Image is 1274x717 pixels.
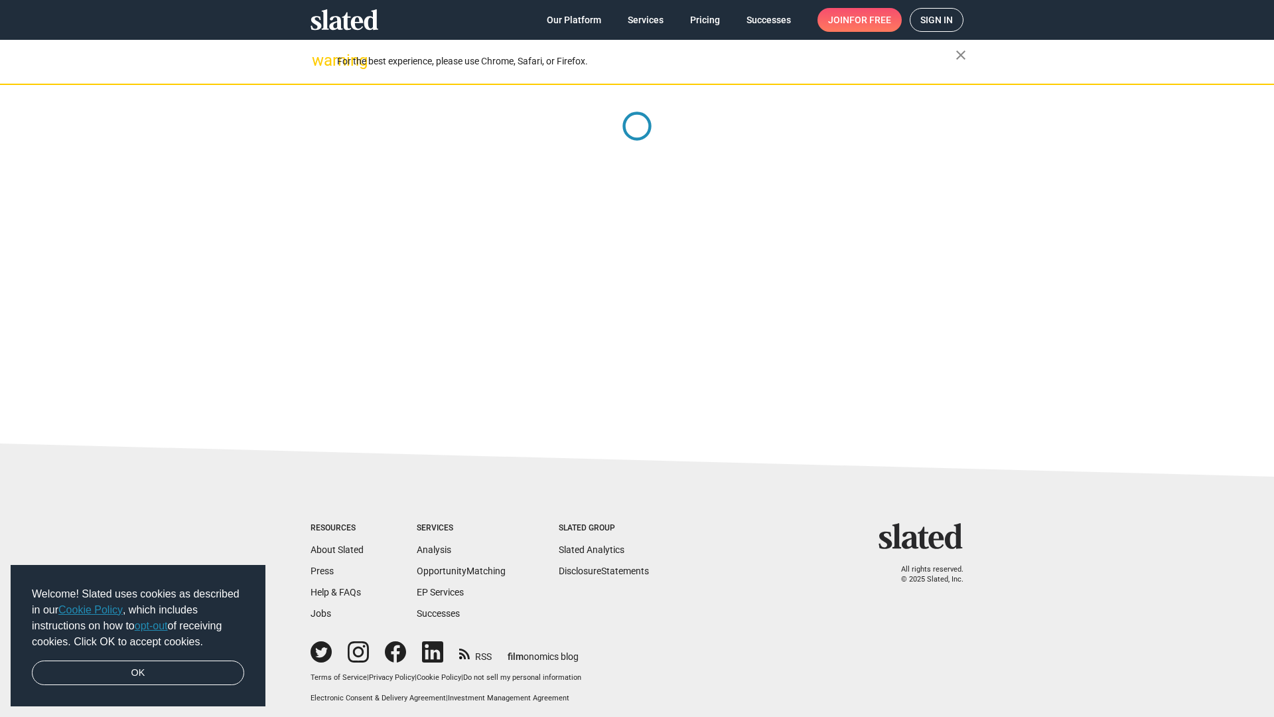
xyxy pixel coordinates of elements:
[311,544,364,555] a: About Slated
[690,8,720,32] span: Pricing
[679,8,731,32] a: Pricing
[417,566,506,576] a: OpportunityMatching
[446,694,448,702] span: |
[417,544,451,555] a: Analysis
[311,566,334,576] a: Press
[417,673,461,682] a: Cookie Policy
[135,620,168,631] a: opt-out
[920,9,953,31] span: Sign in
[417,587,464,597] a: EP Services
[910,8,963,32] a: Sign in
[508,651,524,662] span: film
[417,608,460,619] a: Successes
[736,8,802,32] a: Successes
[746,8,791,32] span: Successes
[628,8,664,32] span: Services
[953,47,969,63] mat-icon: close
[311,694,446,702] a: Electronic Consent & Delivery Agreement
[311,673,367,682] a: Terms of Service
[337,52,955,70] div: For the best experience, please use Chrome, Safari, or Firefox.
[367,673,369,682] span: |
[32,586,244,650] span: Welcome! Slated uses cookies as described in our , which includes instructions on how to of recei...
[311,587,361,597] a: Help & FAQs
[311,608,331,619] a: Jobs
[312,52,328,68] mat-icon: warning
[448,694,569,702] a: Investment Management Agreement
[508,640,579,663] a: filmonomics blog
[11,565,265,707] div: cookieconsent
[463,673,581,683] button: Do not sell my personal information
[369,673,415,682] a: Privacy Policy
[311,523,364,534] div: Resources
[559,566,649,576] a: DisclosureStatements
[417,523,506,534] div: Services
[459,643,492,663] a: RSS
[547,8,601,32] span: Our Platform
[415,673,417,682] span: |
[559,544,624,555] a: Slated Analytics
[817,8,902,32] a: Joinfor free
[559,523,649,534] div: Slated Group
[461,673,463,682] span: |
[849,8,891,32] span: for free
[617,8,674,32] a: Services
[536,8,612,32] a: Our Platform
[32,661,244,686] a: dismiss cookie message
[828,8,891,32] span: Join
[887,565,963,584] p: All rights reserved. © 2025 Slated, Inc.
[58,604,123,615] a: Cookie Policy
